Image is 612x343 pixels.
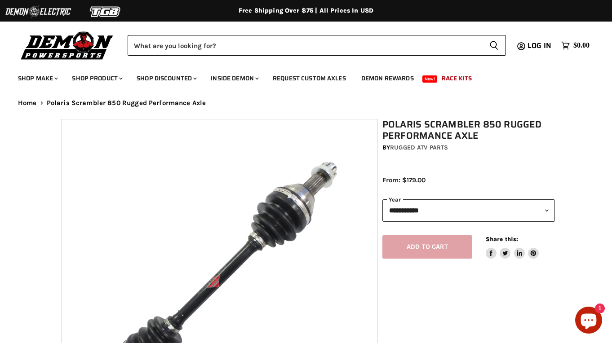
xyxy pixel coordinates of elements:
span: $0.00 [573,41,590,50]
a: Demon Rewards [355,69,421,88]
span: Share this: [486,236,518,242]
img: TGB Logo 2 [72,3,139,20]
a: Inside Demon [204,69,264,88]
a: Log in [523,42,557,50]
h1: Polaris Scrambler 850 Rugged Performance Axle [382,119,555,141]
span: New! [422,75,438,83]
span: From: $179.00 [382,176,426,184]
a: Shop Product [65,69,128,88]
span: Polaris Scrambler 850 Rugged Performance Axle [47,99,206,107]
a: Request Custom Axles [266,69,353,88]
a: Shop Make [11,69,63,88]
div: by [382,143,555,153]
a: Shop Discounted [130,69,202,88]
inbox-online-store-chat: Shopify online store chat [572,307,605,336]
img: Demon Electric Logo 2 [4,3,72,20]
img: Demon Powersports [18,29,116,61]
a: $0.00 [557,39,594,52]
input: Search [128,35,482,56]
a: Home [18,99,37,107]
button: Search [482,35,506,56]
a: Race Kits [435,69,479,88]
form: Product [128,35,506,56]
a: Rugged ATV Parts [390,144,448,151]
span: Log in [528,40,551,51]
aside: Share this: [486,235,539,259]
select: year [382,199,555,221]
ul: Main menu [11,66,587,88]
